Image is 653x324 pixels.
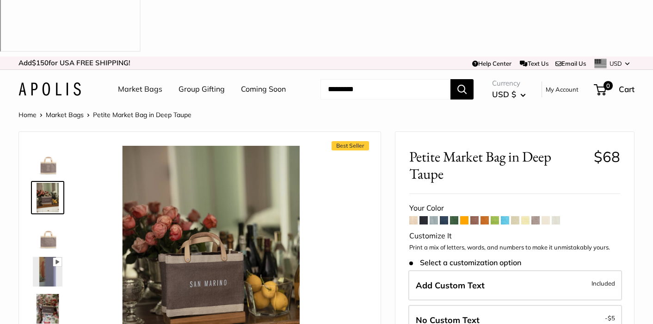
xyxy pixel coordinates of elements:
[179,82,225,96] a: Group Gifting
[46,111,84,119] a: Market Bags
[409,201,620,215] div: Your Color
[409,243,620,252] p: Print a mix of letters, words, and numbers to make it unmistakably yours.
[409,229,620,243] div: Customize It
[520,60,548,67] a: Text Us
[492,77,526,90] span: Currency
[605,312,615,324] span: -
[33,220,62,249] img: Petite Market Bag in Deep Taupe
[492,89,516,99] span: USD $
[320,79,450,100] input: Search...
[118,82,162,96] a: Market Bags
[31,181,64,214] a: Petite Market Bag in Deep Taupe
[33,146,62,175] img: Petite Market Bag in Deep Taupe
[332,141,369,150] span: Best Seller
[591,278,615,289] span: Included
[33,257,62,287] img: Petite Market Bag in Deep Taupe
[31,144,64,177] a: Petite Market Bag in Deep Taupe
[594,148,620,166] span: $68
[7,289,99,317] iframe: Sign Up via Text for Offers
[492,87,526,102] button: USD $
[33,183,62,212] img: Petite Market Bag in Deep Taupe
[450,79,474,100] button: Search
[604,81,613,90] span: 0
[595,82,635,97] a: 0 Cart
[555,60,586,67] a: Email Us
[546,84,579,95] a: My Account
[241,82,286,96] a: Coming Soon
[619,84,635,94] span: Cart
[32,58,49,67] span: $150
[409,148,586,182] span: Petite Market Bag in Deep Taupe
[608,314,615,322] span: $5
[31,255,64,288] a: Petite Market Bag in Deep Taupe
[18,55,130,70] a: Add$150for USA FREE SHIPPING!
[409,258,521,267] span: Select a customization option
[18,111,37,119] a: Home
[31,218,64,251] a: Petite Market Bag in Deep Taupe
[610,60,622,67] span: USD
[93,111,191,119] span: Petite Market Bag in Deep Taupe
[408,270,622,301] label: Add Custom Text
[18,109,191,121] nav: Breadcrumb
[416,280,485,291] span: Add Custom Text
[18,82,81,96] img: Apolis
[472,60,511,67] a: Help Center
